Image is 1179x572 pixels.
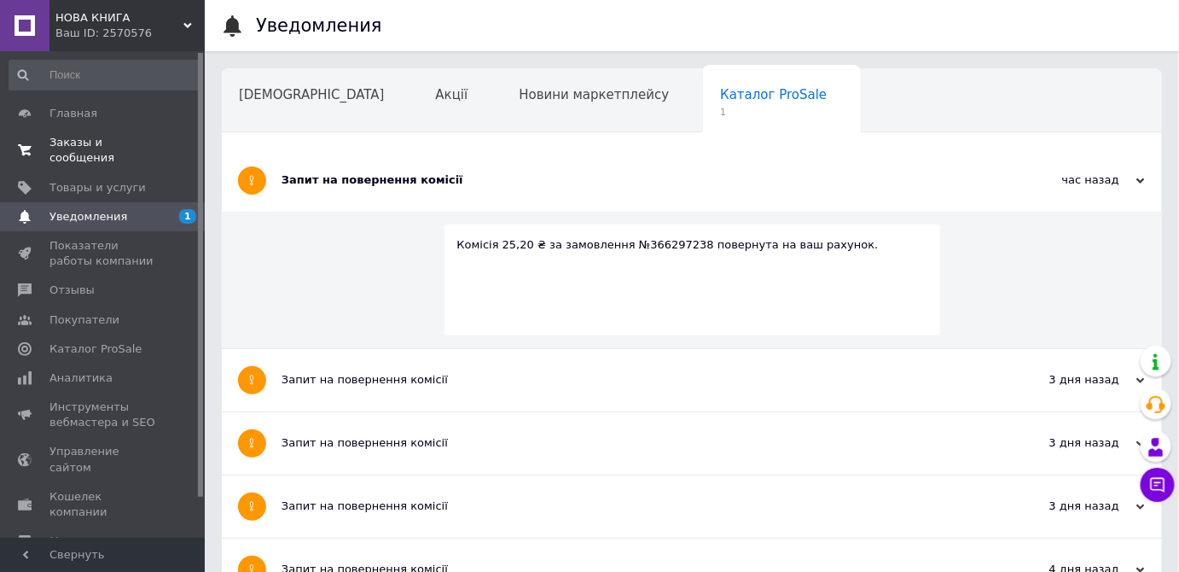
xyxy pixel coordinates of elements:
div: Запит на повернення комісії [282,499,974,514]
div: Запит на повернення комісії [282,172,974,188]
span: Заказы и сообщения [49,135,158,166]
h1: Уведомления [256,15,382,36]
span: Отзывы [49,283,95,298]
span: Новини маркетплейсу [519,87,669,102]
span: Кошелек компании [49,489,158,520]
div: Комісія 25,20 ₴ за замовлення №366297238 повернута на ваш рахунок. [457,237,927,253]
span: Каталог ProSale [720,87,827,102]
span: Показатели работы компании [49,238,158,269]
span: Маркет [49,534,93,549]
span: Управление сайтом [49,444,158,475]
span: 1 [179,209,196,224]
div: час назад [974,172,1145,188]
div: 3 дня назад [974,499,1145,514]
div: 3 дня назад [974,435,1145,451]
span: Уведомления [49,209,127,225]
span: Акції [436,87,468,102]
div: 3 дня назад [974,372,1145,388]
span: Инструменты вебмастера и SEO [49,400,158,430]
span: Аналитика [49,371,113,386]
div: Запит на повернення комісії [282,435,974,451]
div: Запит на повернення комісії [282,372,974,388]
span: Каталог ProSale [49,341,142,357]
span: НОВА КНИГА [55,10,183,26]
span: Товары и услуги [49,180,146,196]
button: Чат с покупателем [1141,468,1175,502]
span: Покупатели [49,312,119,328]
div: Ваш ID: 2570576 [55,26,205,41]
span: Главная [49,106,97,121]
input: Поиск [9,60,201,90]
span: 1 [720,106,827,119]
span: [DEMOGRAPHIC_DATA] [239,87,385,102]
